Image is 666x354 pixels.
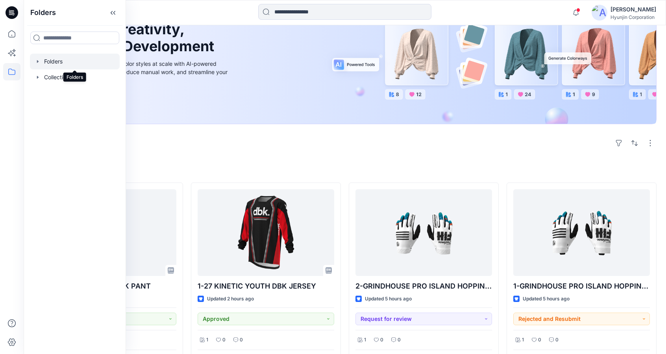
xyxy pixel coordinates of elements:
p: 0 [240,336,243,344]
p: Updated 2 hours ago [207,295,254,303]
p: 1 [206,336,208,344]
p: 1-27 KINETIC YOUTH DBK JERSEY [198,281,334,292]
div: Hyunjin Corporation [610,14,656,20]
p: Updated 5 hours ago [523,295,570,303]
p: 0 [538,336,541,344]
p: 0 [398,336,401,344]
p: 0 [380,336,383,344]
div: [PERSON_NAME] [610,5,656,14]
h4: Styles [33,165,657,175]
p: 0 [555,336,559,344]
h1: Unleash Creativity, Speed Up Development [52,21,218,55]
p: 0 [222,336,226,344]
a: Discover more [52,94,229,110]
p: 2-GRINDHOUSE PRO ISLAND HOPPING GLOVE YOUTH [355,281,492,292]
img: avatar [592,5,607,20]
a: 1-27 KINETIC YOUTH DBK JERSEY [198,189,334,276]
div: Explore ideas faster and recolor styles at scale with AI-powered tools that boost creativity, red... [52,60,229,84]
p: 1 [522,336,524,344]
p: Updated 5 hours ago [365,295,412,303]
p: 1-GRINDHOUSE PRO ISLAND HOPPING GLOVE YOUTH [513,281,650,292]
a: 2-GRINDHOUSE PRO ISLAND HOPPING GLOVE YOUTH [355,189,492,276]
a: 1-GRINDHOUSE PRO ISLAND HOPPING GLOVE YOUTH [513,189,650,276]
p: 1 [364,336,366,344]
